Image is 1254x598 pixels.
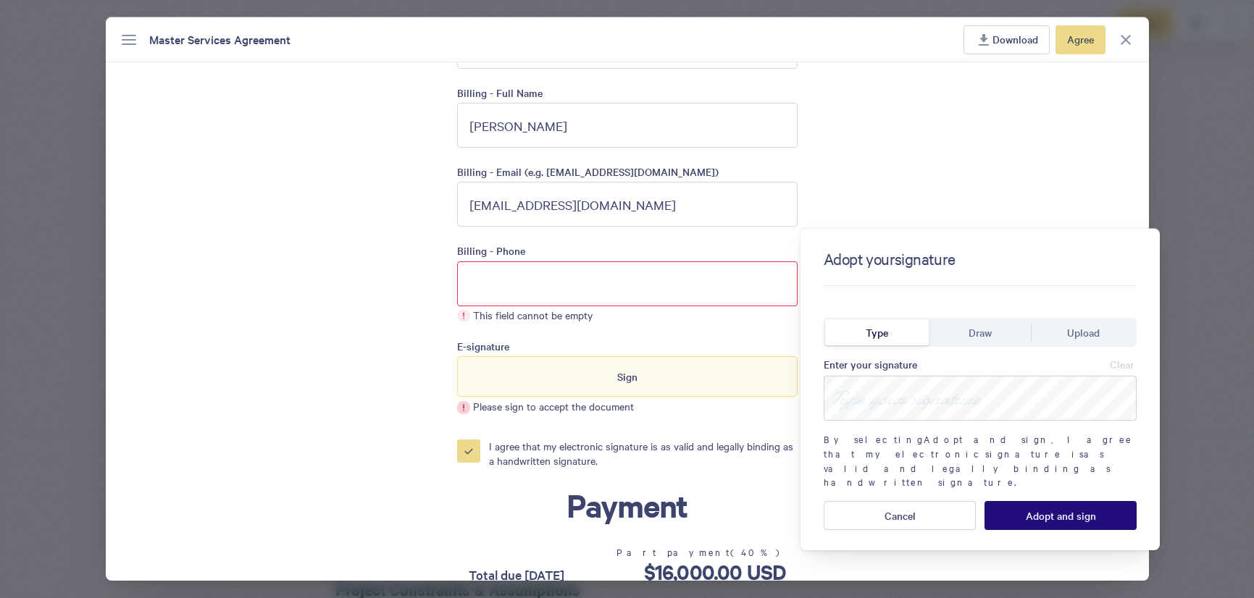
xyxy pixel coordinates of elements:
button: Agree [1056,25,1105,54]
span: Please sign to accept the document [473,399,634,413]
button: Sign [457,356,798,397]
p: I agree that my electronic signature is as valid and legally binding as a handwritten signature. [489,439,798,467]
h3: $16,000.00 USD [616,559,786,584]
span: Sign [617,369,638,384]
span: Agree [1067,31,1094,47]
h4: Adopt your signature [824,249,956,285]
input: Type your signature [824,376,1137,421]
span: Cancel [885,510,916,521]
label: Billing - Phone [457,244,798,261]
button: Menu [114,25,143,54]
span: Draw [969,324,992,340]
span: Total due [DATE] [469,565,564,585]
span: Master Services Agreement [149,30,290,49]
span: Download [992,31,1038,47]
h2: Payment [457,485,798,525]
button: Cancel [824,501,976,530]
button: Download [964,25,1050,54]
div: Signature type [824,315,1137,347]
span: Part payment (40%) [616,545,786,560]
span: Upload [1067,324,1100,340]
label: Billing - Email (e.g. [EMAIL_ADDRESS][DOMAIN_NAME]) [457,165,798,182]
span: Adopt and sign [1026,510,1096,521]
span: Type [866,324,888,340]
span: By selecting Adopt and sign , I agree that my electronic signature is as valid and legally bindin... [824,432,1137,489]
button: Adopt and sign [985,501,1137,530]
label: Billing - Full Name [457,86,798,103]
button: Close agreement [1111,25,1140,54]
span: E-signature [457,340,798,353]
span: Enter your signature [824,356,917,372]
span: This field cannot be empty [473,309,593,322]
